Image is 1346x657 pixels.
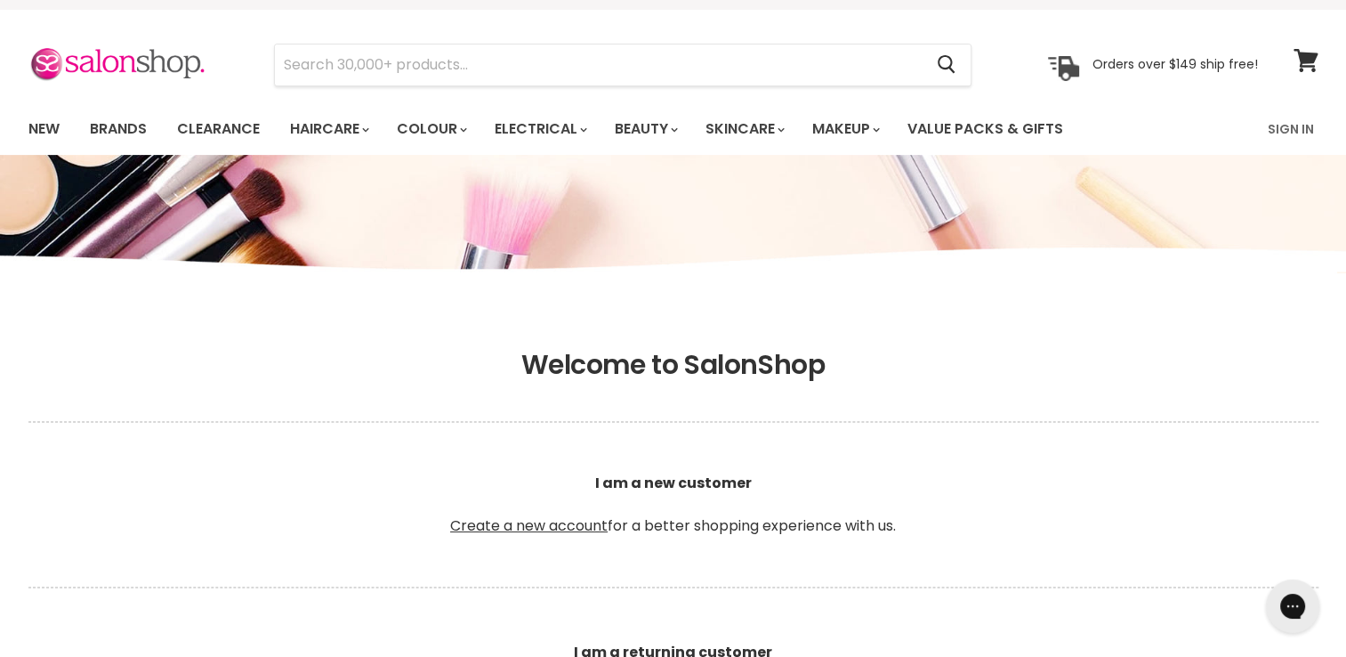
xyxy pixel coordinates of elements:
[481,110,598,148] a: Electrical
[923,45,971,85] button: Search
[28,430,1318,580] p: for a better shopping experience with us.
[77,110,160,148] a: Brands
[6,103,1341,155] nav: Main
[274,44,971,86] form: Product
[1092,56,1258,72] p: Orders over $149 ship free!
[692,110,795,148] a: Skincare
[894,110,1076,148] a: Value Packs & Gifts
[1257,110,1325,148] a: Sign In
[28,349,1318,381] h1: Welcome to SalonShop
[1257,573,1328,639] iframe: Gorgias live chat messenger
[799,110,891,148] a: Makeup
[601,110,689,148] a: Beauty
[164,110,273,148] a: Clearance
[15,103,1167,155] ul: Main menu
[595,473,752,493] b: I am a new customer
[275,45,923,85] input: Search
[383,110,478,148] a: Colour
[15,110,73,148] a: New
[277,110,380,148] a: Haircare
[450,515,608,536] a: Create a new account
